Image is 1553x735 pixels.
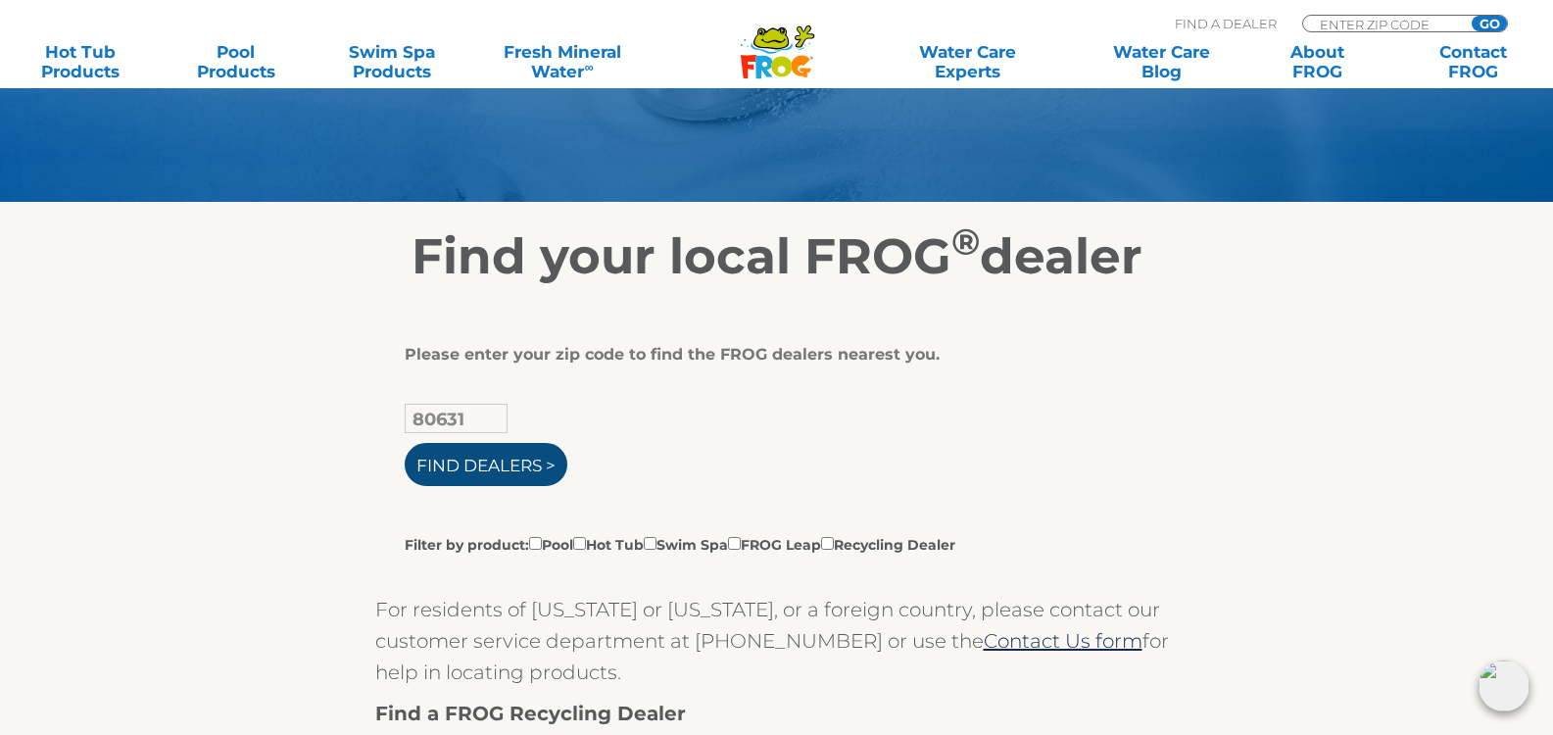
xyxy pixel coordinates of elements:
[405,533,955,555] label: Filter by product: Pool Hot Tub Swim Spa FROG Leap Recycling Dealer
[375,594,1179,688] p: For residents of [US_STATE] or [US_STATE], or a foreign country, please contact our customer serv...
[529,537,542,550] input: Filter by product:PoolHot TubSwim SpaFROG LeapRecycling Dealer
[331,42,453,81] a: Swim SpaProducts
[375,702,686,725] strong: Find a FROG Recycling Dealer
[644,537,656,550] input: Filter by product:PoolHot TubSwim SpaFROG LeapRecycling Dealer
[951,220,980,264] sup: ®
[1472,16,1507,31] input: GO
[584,60,593,74] sup: ∞
[984,629,1142,653] a: Contact Us form
[1479,661,1529,711] img: openIcon
[1318,16,1450,32] input: Zip Code Form
[821,537,834,550] input: Filter by product:PoolHot TubSwim SpaFROG LeapRecycling Dealer
[487,42,639,81] a: Fresh MineralWater∞
[405,443,567,486] input: Find Dealers >
[20,42,141,81] a: Hot TubProducts
[1175,15,1277,32] p: Find A Dealer
[174,227,1380,286] h2: Find your local FROG dealer
[1101,42,1223,81] a: Water CareBlog
[573,537,586,550] input: Filter by product:PoolHot TubSwim SpaFROG LeapRecycling Dealer
[728,537,741,550] input: Filter by product:PoolHot TubSwim SpaFROG LeapRecycling Dealer
[1256,42,1378,81] a: AboutFROG
[405,345,1135,365] div: Please enter your zip code to find the FROG dealers nearest you.
[869,42,1066,81] a: Water CareExperts
[175,42,297,81] a: PoolProducts
[1412,42,1533,81] a: ContactFROG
